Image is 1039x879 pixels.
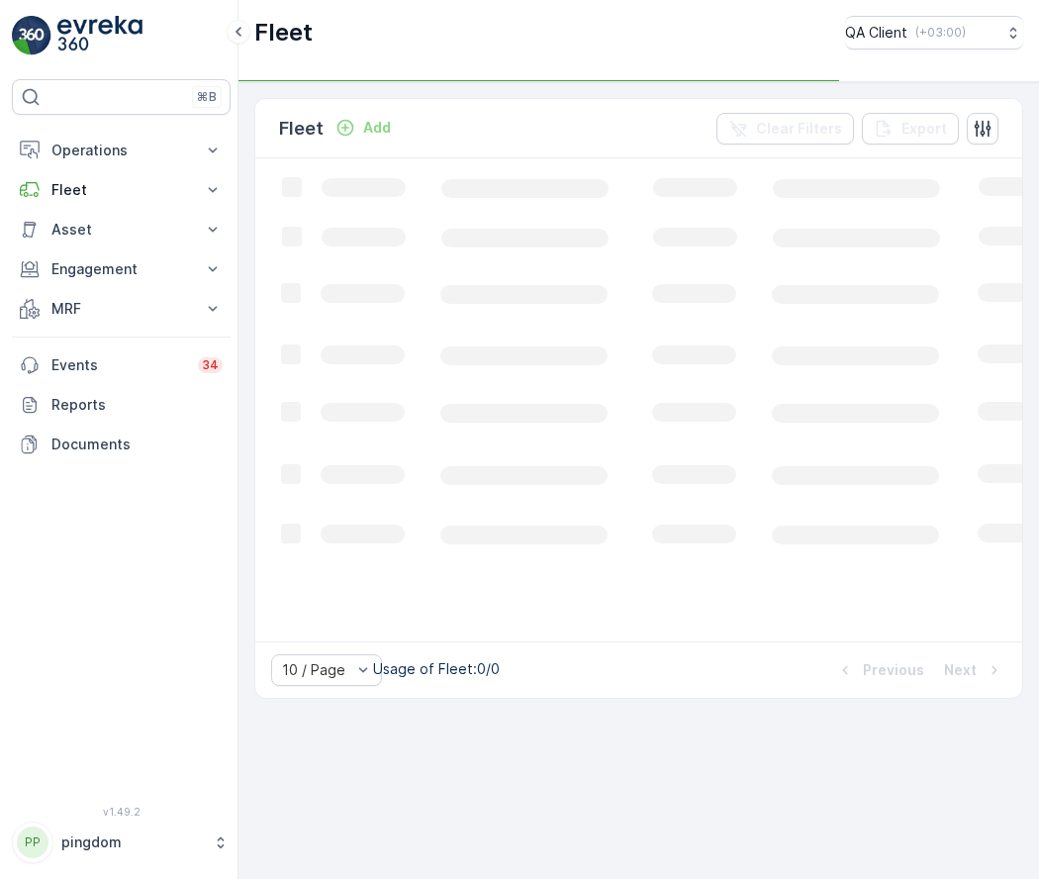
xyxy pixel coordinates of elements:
[57,16,142,55] img: logo_light-DOdMpM7g.png
[197,89,217,105] p: ⌘B
[863,660,924,680] p: Previous
[51,395,223,415] p: Reports
[845,16,1023,49] button: QA Client(+03:00)
[12,806,231,818] span: v 1.49.2
[12,385,231,425] a: Reports
[12,249,231,289] button: Engagement
[328,116,399,140] button: Add
[51,355,186,375] p: Events
[12,289,231,329] button: MRF
[944,660,977,680] p: Next
[833,658,926,682] button: Previous
[373,659,500,679] p: Usage of Fleet : 0/0
[915,25,966,41] p: ( +03:00 )
[942,658,1006,682] button: Next
[51,180,191,200] p: Fleet
[716,113,854,145] button: Clear Filters
[51,299,191,319] p: MRF
[12,131,231,170] button: Operations
[12,16,51,55] img: logo
[51,141,191,160] p: Operations
[279,115,324,143] p: Fleet
[363,118,391,138] p: Add
[901,119,947,139] p: Export
[756,119,842,139] p: Clear Filters
[12,210,231,249] button: Asset
[254,17,313,49] p: Fleet
[17,827,48,858] div: PP
[202,357,219,373] p: 34
[862,113,959,145] button: Export
[12,425,231,464] a: Documents
[51,220,191,240] p: Asset
[51,259,191,279] p: Engagement
[61,832,203,852] p: pingdom
[845,23,907,43] p: QA Client
[12,170,231,210] button: Fleet
[51,435,223,454] p: Documents
[12,822,231,863] button: PPpingdom
[12,345,231,385] a: Events34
